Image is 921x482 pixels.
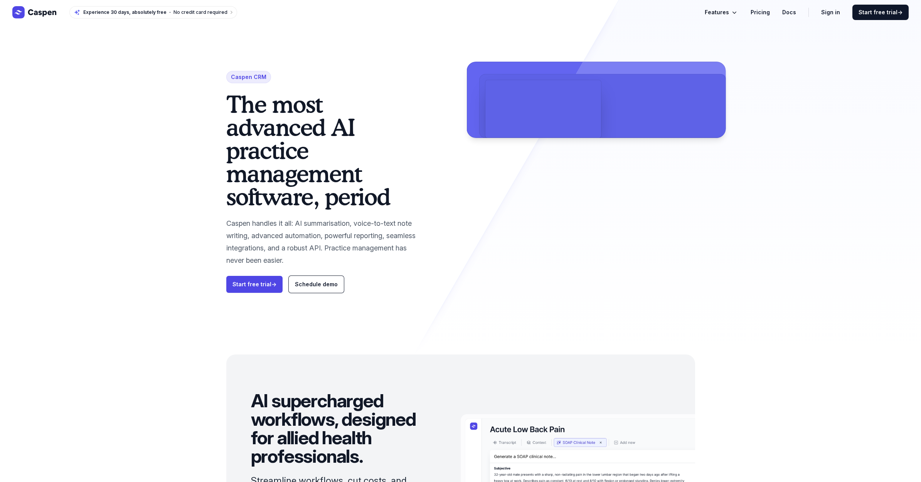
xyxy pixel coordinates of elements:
span: Experience 30 days, absolutely free [83,9,167,15]
a: Start free trial [226,276,283,293]
span: Schedule demo [295,281,338,287]
span: → [897,9,902,15]
a: Docs [782,8,796,17]
a: Sign in [821,8,840,17]
p: Caspen handles it all: AI summarisation, voice-to-text note writing, advanced automation, powerfu... [226,217,424,267]
h1: The most advanced AI practice management software, period [226,92,424,208]
a: Start free trial [852,5,909,20]
h2: AI supercharged workflows, designed for allied health professionals. [251,391,436,465]
span: Start free trial [859,8,902,16]
span: No credit card required [173,9,227,15]
a: Schedule demo [289,276,344,293]
span: Features [705,8,729,17]
span: Caspen CRM [226,71,271,83]
a: Pricing [751,8,770,17]
span: → [271,281,276,287]
a: Experience 30 days, absolutely freeNo credit card required [69,6,237,18]
button: Features [705,8,738,17]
